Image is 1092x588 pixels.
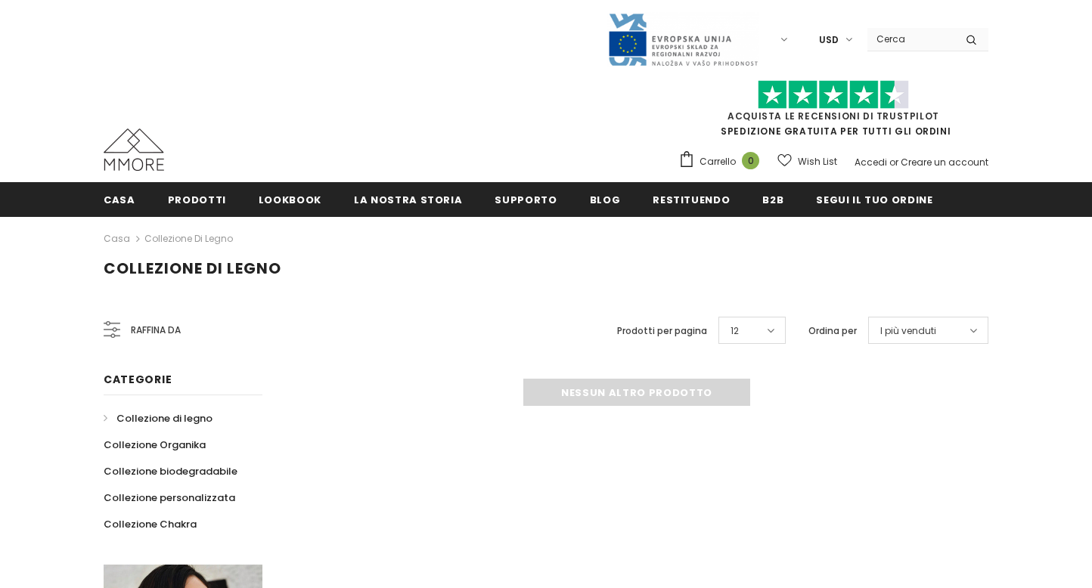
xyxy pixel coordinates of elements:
[354,182,462,216] a: La nostra storia
[816,193,932,207] span: Segui il tuo ordine
[104,511,197,537] a: Collezione Chakra
[104,464,237,478] span: Collezione biodegradabile
[259,182,321,216] a: Lookbook
[762,182,783,216] a: B2B
[104,517,197,531] span: Collezione Chakra
[607,12,759,67] img: Javni Razpis
[354,193,462,207] span: La nostra storia
[495,182,557,216] a: supporto
[653,193,730,207] span: Restituendo
[819,32,839,48] span: USD
[742,152,759,169] span: 0
[104,438,206,452] span: Collezione Organika
[104,372,172,387] span: Categorie
[762,193,783,207] span: B2B
[116,411,213,426] span: Collezione di legno
[727,110,939,122] a: Acquista le recensioni di TrustPilot
[880,323,936,339] span: I più venduti
[678,87,988,138] span: SPEDIZIONE GRATUITA PER TUTTI GLI ORDINI
[798,154,837,169] span: Wish List
[104,182,135,216] a: Casa
[590,193,621,207] span: Blog
[700,154,736,169] span: Carrello
[867,28,954,50] input: Search Site
[104,458,237,484] a: Collezione biodegradabile
[617,323,707,339] label: Prodotti per pagina
[777,148,837,175] a: Wish List
[104,128,164,171] img: Casi MMORE
[104,491,235,505] span: Collezione personalizzata
[104,405,213,432] a: Collezione di legno
[259,193,321,207] span: Lookbook
[678,150,767,173] a: Carrello 0
[168,182,226,216] a: Prodotti
[144,232,233,245] a: Collezione di legno
[104,230,130,248] a: Casa
[590,182,621,216] a: Blog
[653,182,730,216] a: Restituendo
[731,323,739,339] span: 12
[816,182,932,216] a: Segui il tuo ordine
[131,322,181,339] span: Raffina da
[758,80,909,110] img: Fidati di Pilot Stars
[495,193,557,207] span: supporto
[104,193,135,207] span: Casa
[168,193,226,207] span: Prodotti
[855,156,887,169] a: Accedi
[104,432,206,458] a: Collezione Organika
[901,156,988,169] a: Creare un account
[889,156,898,169] span: or
[104,484,235,511] a: Collezione personalizzata
[808,323,857,339] label: Ordina per
[607,32,759,45] a: Javni Razpis
[104,258,281,279] span: Collezione di legno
